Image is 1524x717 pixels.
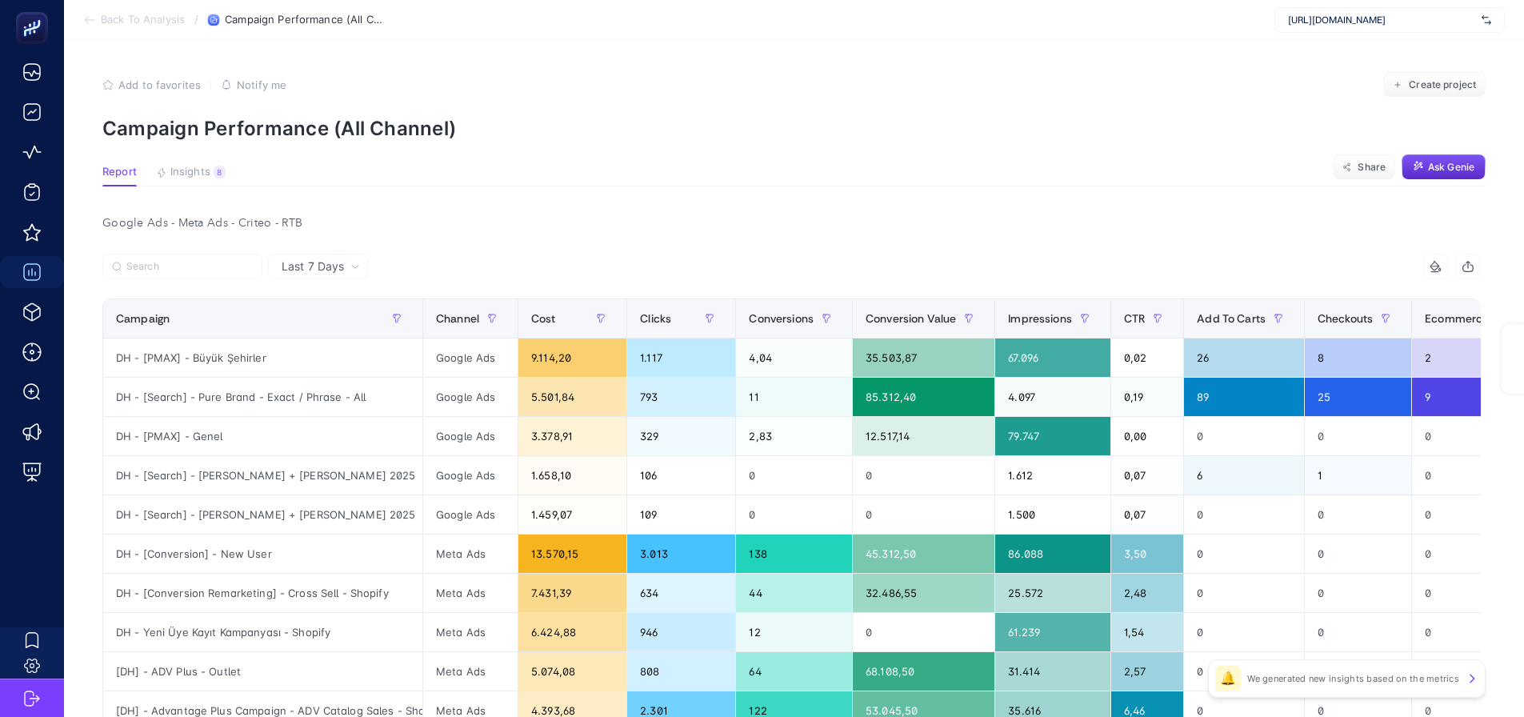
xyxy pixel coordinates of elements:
[853,378,994,416] div: 85.312,40
[102,166,137,178] span: Report
[282,258,344,274] span: Last 7 Days
[423,456,518,495] div: Google Ads
[423,338,518,377] div: Google Ads
[1184,417,1304,455] div: 0
[423,417,518,455] div: Google Ads
[1111,652,1183,691] div: 2,57
[1247,672,1459,685] p: We generated new insights based on the metrics
[853,495,994,534] div: 0
[853,613,994,651] div: 0
[1184,652,1304,691] div: 0
[237,78,286,91] span: Notify me
[736,456,852,495] div: 0
[1402,154,1486,180] button: Ask Genie
[103,535,422,573] div: DH - [Conversion] - New User
[736,574,852,612] div: 44
[736,652,852,691] div: 64
[1184,456,1304,495] div: 6
[736,417,852,455] div: 2,83
[1215,666,1241,691] div: 🔔
[627,338,735,377] div: 1.117
[1184,378,1304,416] div: 89
[1428,161,1474,174] span: Ask Genie
[90,212,1494,234] div: Google Ads - Meta Ads - Criteo - RTB
[170,166,210,178] span: Insights
[1305,574,1411,612] div: 0
[518,378,626,416] div: 5.501,84
[1305,417,1411,455] div: 0
[423,535,518,573] div: Meta Ads
[853,338,994,377] div: 35.503,87
[103,652,422,691] div: [DH] - ADV Plus - Outlet
[995,338,1110,377] div: 67.096
[853,652,994,691] div: 68.108,50
[225,14,385,26] span: Campaign Performance (All Channel)
[1305,378,1411,416] div: 25
[436,312,479,325] span: Channel
[518,338,626,377] div: 9.114,20
[1383,72,1486,98] button: Create project
[103,613,422,651] div: DH - Yeni Üye Kayıt Kampanyası - Shopify
[126,261,253,273] input: Search
[1305,535,1411,573] div: 0
[995,613,1110,651] div: 61.239
[103,456,422,495] div: DH - [Search] - [PERSON_NAME] + [PERSON_NAME] 2025
[1111,338,1183,377] div: 0,02
[518,613,626,651] div: 6.424,88
[423,378,518,416] div: Google Ads
[627,378,735,416] div: 793
[1111,417,1183,455] div: 0,00
[214,166,226,178] div: 8
[1008,312,1072,325] span: Impressions
[866,312,956,325] span: Conversion Value
[853,417,994,455] div: 12.517,14
[1111,613,1183,651] div: 1,54
[423,495,518,534] div: Google Ads
[736,535,852,573] div: 138
[627,417,735,455] div: 329
[1305,613,1411,651] div: 0
[627,652,735,691] div: 808
[1111,495,1183,534] div: 0,07
[518,456,626,495] div: 1.658,10
[736,495,852,534] div: 0
[103,338,422,377] div: DH - [PMAX] - Büyük Şehirler
[1184,574,1304,612] div: 0
[1184,535,1304,573] div: 0
[103,495,422,534] div: DH - [Search] - [PERSON_NAME] + [PERSON_NAME] 2025
[736,378,852,416] div: 11
[627,535,735,573] div: 3.013
[423,574,518,612] div: Meta Ads
[853,535,994,573] div: 45.312,50
[749,312,814,325] span: Conversions
[118,78,201,91] span: Add to favorites
[1305,495,1411,534] div: 0
[102,78,201,91] button: Add to favorites
[1318,312,1373,325] span: Checkouts
[423,652,518,691] div: Meta Ads
[995,574,1110,612] div: 25.572
[423,613,518,651] div: Meta Ads
[103,574,422,612] div: DH - [Conversion Remarketing] - Cross Sell - Shopify
[627,613,735,651] div: 946
[1333,154,1395,180] button: Share
[853,574,994,612] div: 32.486,55
[995,652,1110,691] div: 31.414
[1305,456,1411,495] div: 1
[1482,12,1491,28] img: svg%3e
[116,312,170,325] span: Campaign
[1288,14,1475,26] span: [URL][DOMAIN_NAME]
[1184,338,1304,377] div: 26
[103,378,422,416] div: DH - [Search] - Pure Brand - Exact / Phrase - All
[995,417,1110,455] div: 79.747
[1111,535,1183,573] div: 3,50
[531,312,556,325] span: Cost
[194,13,198,26] span: /
[995,456,1110,495] div: 1.612
[995,535,1110,573] div: 86.088
[640,312,671,325] span: Clicks
[853,456,994,495] div: 0
[627,456,735,495] div: 106
[102,117,1486,140] p: Campaign Performance (All Channel)
[1111,456,1183,495] div: 0,07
